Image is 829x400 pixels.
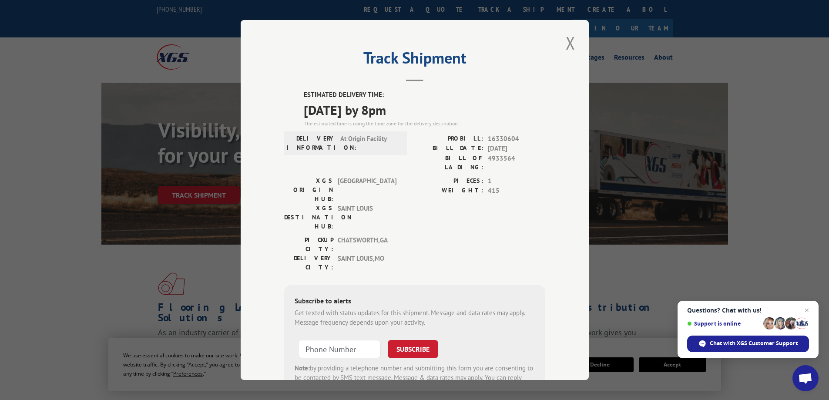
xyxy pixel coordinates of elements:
span: 4933564 [488,154,545,172]
span: [DATE] by 8pm [304,100,545,120]
span: At Origin Facility [340,134,399,152]
label: ESTIMATED DELIVERY TIME: [304,90,545,100]
div: Get texted with status updates for this shipment. Message and data rates may apply. Message frequ... [295,308,535,328]
strong: Note: [295,364,310,372]
span: [GEOGRAPHIC_DATA] [338,176,396,204]
span: SAINT LOUIS [338,204,396,231]
label: XGS DESTINATION HUB: [284,204,333,231]
h2: Track Shipment [284,52,545,68]
span: Questions? Chat with us! [687,307,809,314]
label: BILL OF LADING: [415,154,483,172]
label: XGS ORIGIN HUB: [284,176,333,204]
span: 415 [488,186,545,196]
button: Close modal [563,31,578,55]
div: Subscribe to alerts [295,296,535,308]
span: CHATSWORTH , GA [338,235,396,254]
label: WEIGHT: [415,186,483,196]
a: Open chat [792,365,819,391]
span: Support is online [687,320,760,327]
div: by providing a telephone number and submitting this form you are consenting to be contacted by SM... [295,363,535,393]
label: BILL DATE: [415,144,483,154]
label: PIECES: [415,176,483,186]
label: PROBILL: [415,134,483,144]
span: Chat with XGS Customer Support [710,339,798,347]
div: The estimated time is using the time zone for the delivery destination. [304,120,545,128]
span: SAINT LOUIS , MO [338,254,396,272]
label: DELIVERY INFORMATION: [287,134,336,152]
label: PICKUP CITY: [284,235,333,254]
span: Chat with XGS Customer Support [687,336,809,352]
span: 16330604 [488,134,545,144]
span: 1 [488,176,545,186]
input: Phone Number [298,340,381,358]
label: DELIVERY CITY: [284,254,333,272]
button: SUBSCRIBE [388,340,438,358]
span: [DATE] [488,144,545,154]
